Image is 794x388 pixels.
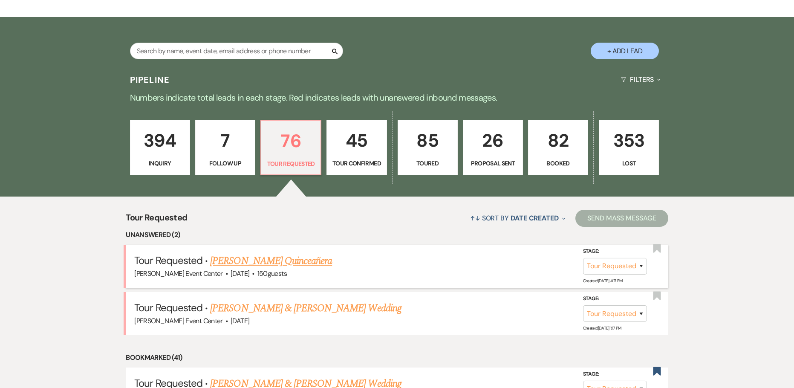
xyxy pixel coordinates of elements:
a: [PERSON_NAME] & [PERSON_NAME] Wedding [210,301,401,316]
a: 394Inquiry [130,120,190,175]
a: 353Lost [599,120,659,175]
a: 76Tour Requested [260,120,321,175]
a: 45Tour Confirmed [326,120,387,175]
span: Tour Requested [126,211,187,229]
a: 7Follow Up [195,120,255,175]
a: 26Proposal Sent [463,120,523,175]
input: Search by name, event date, email address or phone number [130,43,343,59]
span: [DATE] [231,269,249,278]
p: 7 [201,126,250,155]
li: Unanswered (2) [126,229,668,240]
button: Send Mass Message [575,210,668,227]
p: 76 [266,127,315,155]
p: Inquiry [136,159,185,168]
a: 85Toured [398,120,458,175]
span: [DATE] [231,316,249,325]
p: 85 [403,126,452,155]
p: Tour Confirmed [332,159,381,168]
p: Lost [604,159,653,168]
p: Tour Requested [266,159,315,168]
p: 45 [332,126,381,155]
p: Booked [534,159,583,168]
p: Proposal Sent [468,159,517,168]
span: [PERSON_NAME] Event Center [134,316,222,325]
p: 394 [136,126,185,155]
span: 150 guests [257,269,287,278]
p: 82 [534,126,583,155]
span: Date Created [511,214,559,223]
span: Tour Requested [134,301,202,314]
a: 82Booked [528,120,588,175]
p: 26 [468,126,517,155]
span: Tour Requested [134,254,202,267]
button: + Add Lead [591,43,659,59]
p: Numbers indicate total leads in each stage. Red indicates leads with unanswered inbound messages. [90,91,704,104]
span: [PERSON_NAME] Event Center [134,269,222,278]
label: Stage: [583,247,647,256]
a: [PERSON_NAME] Quinceañera [210,253,332,269]
button: Sort By Date Created [467,207,569,229]
span: Created: [DATE] 1:17 PM [583,325,621,331]
p: Follow Up [201,159,250,168]
label: Stage: [583,294,647,304]
h3: Pipeline [130,74,170,86]
li: Bookmarked (41) [126,352,668,363]
p: Toured [403,159,452,168]
p: 353 [604,126,653,155]
button: Filters [618,68,664,91]
label: Stage: [583,370,647,379]
span: Created: [DATE] 4:17 PM [583,278,623,284]
span: ↑↓ [470,214,480,223]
